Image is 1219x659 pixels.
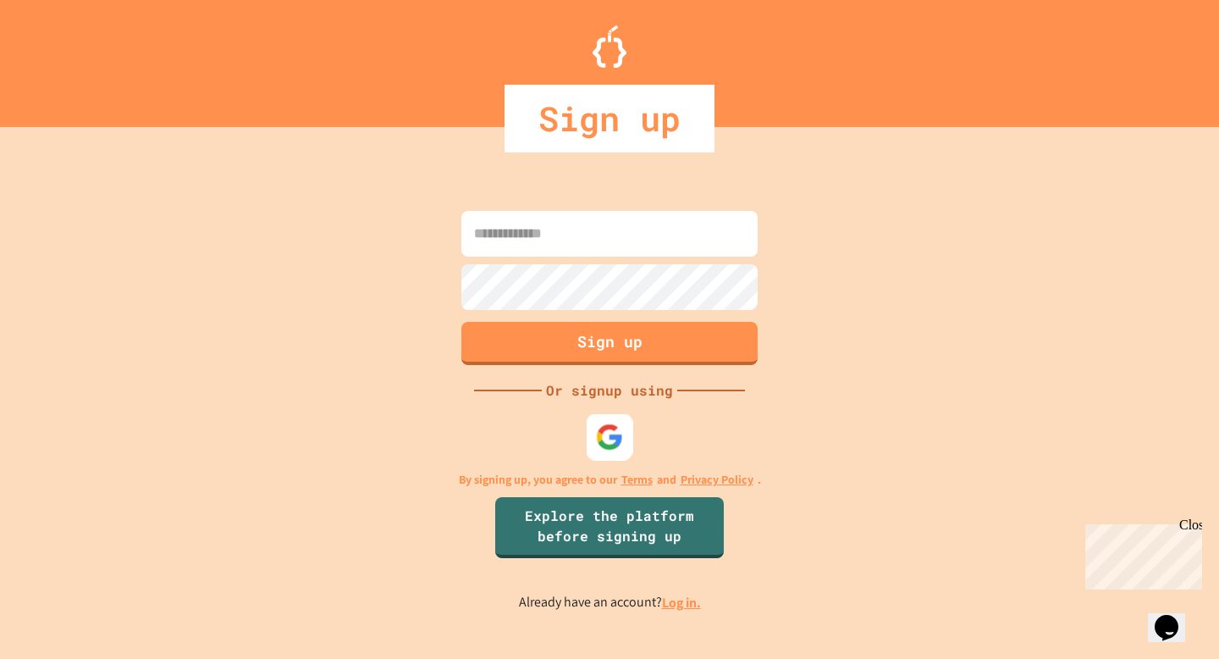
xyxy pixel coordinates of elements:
[505,85,714,152] div: Sign up
[519,592,701,613] p: Already have an account?
[1078,518,1202,590] iframe: chat widget
[662,594,701,612] a: Log in.
[7,7,117,108] div: Chat with us now!Close
[596,424,624,451] img: google-icon.svg
[459,471,761,489] p: By signing up, you agree to our and .
[542,380,677,401] div: Or signup using
[621,471,653,489] a: Terms
[593,25,626,68] img: Logo.svg
[1148,591,1202,642] iframe: chat widget
[461,322,758,365] button: Sign up
[681,471,753,489] a: Privacy Policy
[495,497,724,558] a: Explore the platform before signing up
